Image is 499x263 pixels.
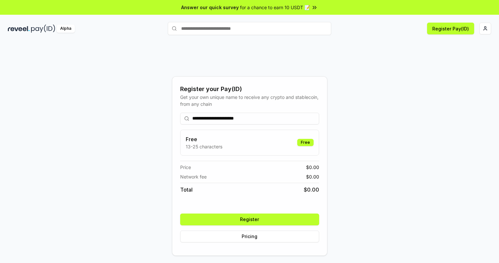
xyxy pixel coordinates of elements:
[297,139,314,146] div: Free
[31,25,55,33] img: pay_id
[180,186,193,194] span: Total
[304,186,319,194] span: $ 0.00
[306,164,319,171] span: $ 0.00
[180,85,319,94] div: Register your Pay(ID)
[186,135,222,143] h3: Free
[180,231,319,242] button: Pricing
[180,173,207,180] span: Network fee
[240,4,310,11] span: for a chance to earn 10 USDT 📝
[180,94,319,107] div: Get your own unique name to receive any crypto and stablecoin, from any chain
[427,23,474,34] button: Register Pay(ID)
[180,214,319,225] button: Register
[181,4,239,11] span: Answer our quick survey
[186,143,222,150] p: 13-25 characters
[8,25,30,33] img: reveel_dark
[180,164,191,171] span: Price
[306,173,319,180] span: $ 0.00
[57,25,75,33] div: Alpha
